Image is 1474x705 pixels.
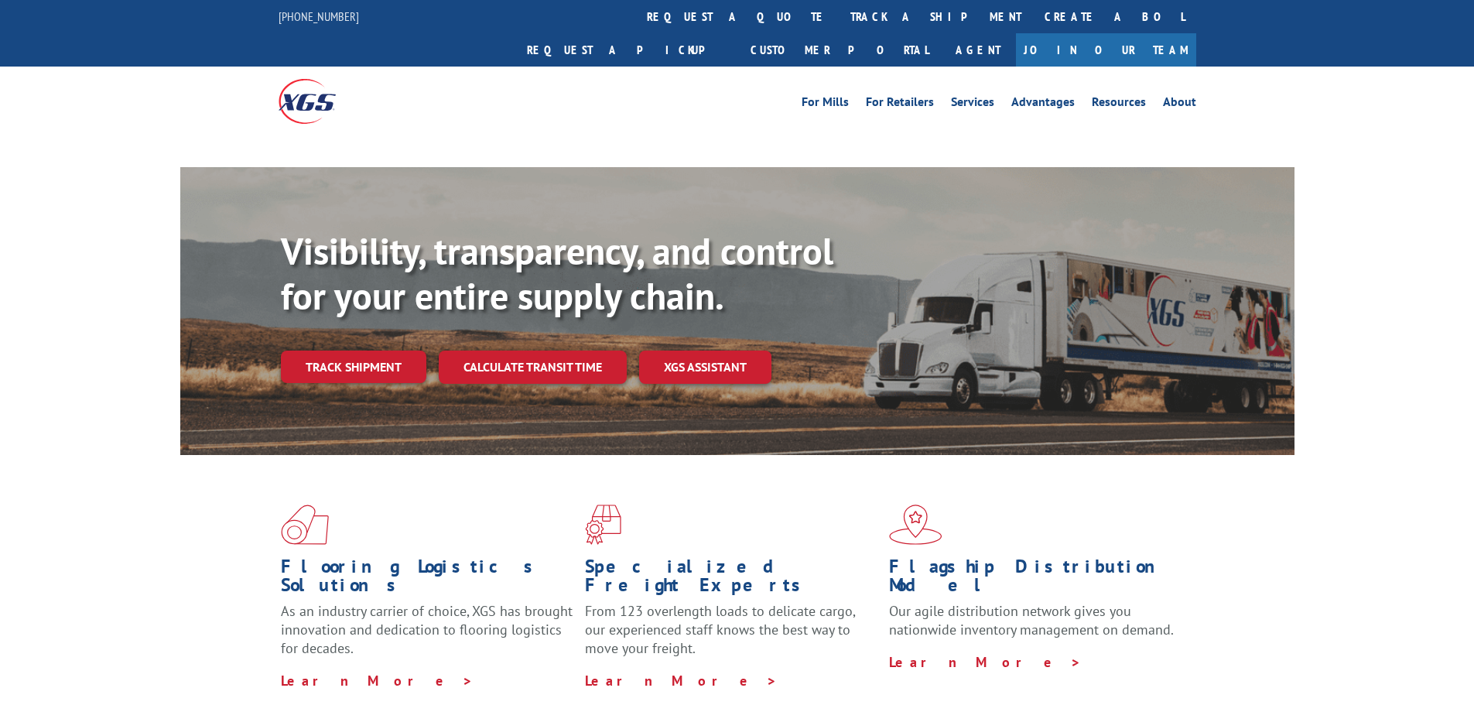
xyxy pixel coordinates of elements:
[1163,96,1196,113] a: About
[951,96,994,113] a: Services
[739,33,940,67] a: Customer Portal
[802,96,849,113] a: For Mills
[439,351,627,384] a: Calculate transit time
[281,557,573,602] h1: Flooring Logistics Solutions
[940,33,1016,67] a: Agent
[1016,33,1196,67] a: Join Our Team
[281,351,426,383] a: Track shipment
[281,602,573,657] span: As an industry carrier of choice, XGS has brought innovation and dedication to flooring logistics...
[281,672,474,690] a: Learn More >
[1011,96,1075,113] a: Advantages
[889,653,1082,671] a: Learn More >
[639,351,771,384] a: XGS ASSISTANT
[585,557,877,602] h1: Specialized Freight Experts
[281,227,833,320] b: Visibility, transparency, and control for your entire supply chain.
[1092,96,1146,113] a: Resources
[866,96,934,113] a: For Retailers
[889,602,1174,638] span: Our agile distribution network gives you nationwide inventory management on demand.
[889,557,1182,602] h1: Flagship Distribution Model
[281,505,329,545] img: xgs-icon-total-supply-chain-intelligence-red
[585,505,621,545] img: xgs-icon-focused-on-flooring-red
[515,33,739,67] a: Request a pickup
[279,9,359,24] a: [PHONE_NUMBER]
[585,672,778,690] a: Learn More >
[585,602,877,671] p: From 123 overlength loads to delicate cargo, our experienced staff knows the best way to move you...
[889,505,942,545] img: xgs-icon-flagship-distribution-model-red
